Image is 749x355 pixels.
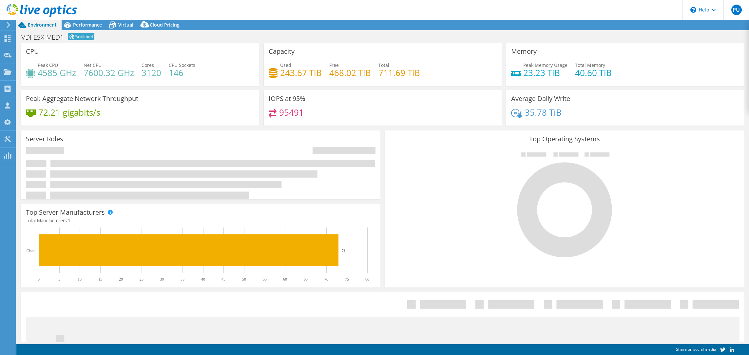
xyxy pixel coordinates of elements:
[181,277,184,282] text: 35
[142,69,161,76] h4: 3120
[511,48,537,55] h3: Memory
[269,48,295,55] h3: Capacity
[279,109,304,116] h4: 95491
[26,48,39,55] h3: CPU
[242,277,246,282] text: 50
[511,95,570,102] h3: Average Daily Write
[345,277,349,282] text: 75
[523,69,567,76] h4: 23.23 TiB
[731,5,742,15] span: PU
[263,277,267,282] text: 55
[26,135,63,143] h3: Server Roles
[142,62,154,68] span: Cores
[329,69,371,76] h4: 468.02 TiB
[38,109,100,116] h4: 72.21 gigabits/s
[84,69,134,76] h4: 7600.32 GHz
[221,277,225,282] text: 45
[140,277,144,282] text: 25
[169,62,195,68] span: CPU Sockets
[28,22,57,28] span: Environment
[575,62,605,68] span: Total Memory
[575,69,612,76] h4: 40.60 TiB
[27,248,35,253] text: Cisco
[304,277,308,282] text: 65
[26,95,138,102] h3: Peak Aggregate Network Throughput
[68,33,94,40] span: Published
[201,277,205,282] text: 40
[378,62,389,68] span: Total
[119,277,123,282] text: 20
[690,7,696,13] svg: \n
[169,69,195,76] h4: 146
[280,62,291,68] span: Used
[523,62,567,68] span: Peak Memory Usage
[676,346,716,352] span: Share on social media
[280,69,322,76] h4: 243.67 TiB
[525,109,562,116] h4: 35.78 TiB
[324,277,328,282] text: 70
[365,277,369,282] text: 80
[98,277,102,282] text: 15
[150,22,180,28] span: Cloud Pricing
[58,277,60,282] text: 5
[73,22,102,28] span: Performance
[78,277,82,282] text: 10
[329,62,339,68] span: Free
[38,277,40,282] text: 0
[378,69,420,76] h4: 711.69 TiB
[160,277,164,282] text: 30
[84,62,102,68] span: Net CPU
[390,135,739,143] h3: Top Operating Systems
[68,217,70,224] span: 1
[38,62,58,68] span: Peak CPU
[342,248,346,252] text: 73
[118,22,133,28] span: Virtual
[269,95,305,102] h3: IOPS at 95%
[283,277,287,282] text: 60
[26,217,375,224] h4: Total Manufacturers:
[21,34,64,41] h1: VDI-ESX-MED1
[38,69,76,76] h4: 4585 GHz
[26,209,105,216] h3: Top Server Manufacturers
